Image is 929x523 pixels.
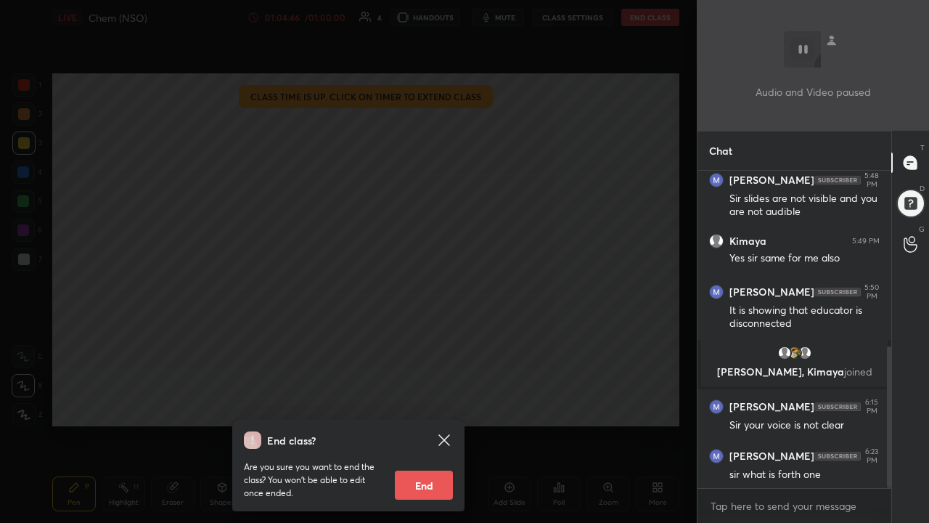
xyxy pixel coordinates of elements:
[729,174,814,187] h6: [PERSON_NAME]
[814,288,861,296] img: 4P8fHbbgJtejmAAAAAElFTkSuQmCC
[729,235,766,248] h6: Kimaya
[697,171,891,488] div: grid
[919,224,925,235] p: G
[709,173,724,187] img: 3
[709,400,724,414] img: 3
[729,192,880,219] div: Sir slides are not visible and you are not audible
[814,176,861,185] img: 4P8fHbbgJtejmAAAAAElFTkSuQmCC
[729,450,814,463] h6: [PERSON_NAME]
[852,237,880,246] div: 5:49 PM
[709,449,724,463] img: 3
[844,365,872,378] span: joined
[729,285,814,299] h6: [PERSON_NAME]
[787,346,802,360] img: 556250ce391742919ce7fed76907147e.55380590_3
[729,251,880,266] div: Yes sir same for me also
[244,461,383,500] p: Are you sure you want to end the class? You won’t be able to edit once ended.
[729,304,880,331] div: It is showing that educator is disconnected
[777,346,792,360] img: default.png
[729,418,880,433] div: Sir your voice is not clear
[710,366,879,378] p: [PERSON_NAME], Kimaya
[697,131,744,170] p: Chat
[814,402,861,411] img: 4P8fHbbgJtejmAAAAAElFTkSuQmCC
[864,171,880,189] div: 5:48 PM
[729,468,880,482] div: sir what is forth one
[864,447,880,465] div: 6:23 PM
[864,398,880,415] div: 6:15 PM
[267,433,316,448] h4: End class?
[395,471,453,500] button: End
[709,285,724,299] img: 3
[798,346,812,360] img: default.png
[814,452,861,461] img: 4P8fHbbgJtejmAAAAAElFTkSuQmCC
[729,400,814,413] h6: [PERSON_NAME]
[920,183,925,194] p: D
[920,142,925,153] p: T
[709,234,724,248] img: default.png
[864,283,880,301] div: 5:50 PM
[756,84,871,100] p: Audio and Video paused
